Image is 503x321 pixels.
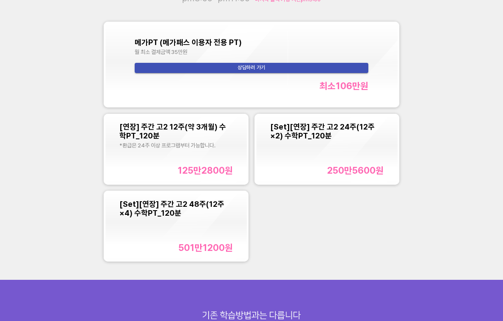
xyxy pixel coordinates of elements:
span: [Set][연장] 주간 고2 24주(12주×2) 수학PT_120분 [270,122,375,140]
div: *환급은 24주 이상 프로그램부터 가능합니다. [119,142,232,149]
span: [연장] 주간 고2 12주(약 3개월) 수학PT_120분 [119,122,226,140]
div: 최소 106만 원 [319,80,368,91]
span: 메가PT (메가패스 이용자 전용 PT) [135,38,242,47]
span: [Set][연장] 주간 고2 48주(12주×4) 수학PT_120분 [119,200,224,217]
div: 월 최소 결제금액 35만원 [135,48,369,55]
div: 250만5600 원 [327,165,384,176]
span: 상담하러 가기 [141,63,362,72]
div: 501만1200 원 [178,242,233,253]
button: 상담하러 가기 [135,63,369,73]
div: 125만2800 원 [178,165,233,176]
